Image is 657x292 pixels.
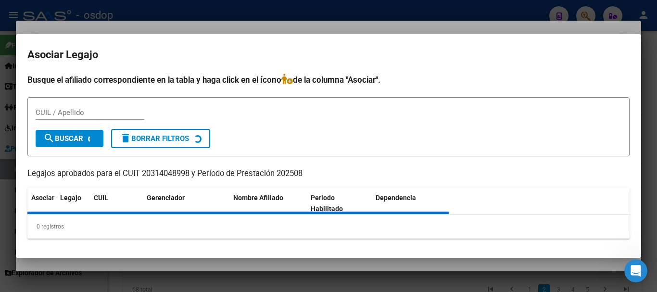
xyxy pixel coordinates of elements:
datatable-header-cell: Asociar [27,188,56,219]
mat-icon: delete [120,132,131,144]
datatable-header-cell: Legajo [56,188,90,219]
span: Legajo [60,194,81,202]
datatable-header-cell: Nombre Afiliado [229,188,307,219]
datatable-header-cell: Periodo Habilitado [307,188,372,219]
iframe: Intercom live chat [624,259,647,282]
span: CUIL [94,194,108,202]
span: Gerenciador [147,194,185,202]
p: Legajos aprobados para el CUIT 20314048998 y Período de Prestación 202508 [27,168,630,180]
span: Asociar [31,194,54,202]
h2: Asociar Legajo [27,46,630,64]
datatable-header-cell: Dependencia [372,188,449,219]
span: Borrar Filtros [120,134,189,143]
span: Periodo Habilitado [311,194,343,213]
span: Buscar [43,134,83,143]
h4: Busque el afiliado correspondiente en la tabla y haga click en el ícono de la columna "Asociar". [27,74,630,86]
div: 0 registros [27,215,630,239]
mat-icon: search [43,132,55,144]
button: Borrar Filtros [111,129,210,148]
datatable-header-cell: Gerenciador [143,188,229,219]
datatable-header-cell: CUIL [90,188,143,219]
button: Buscar [36,130,103,147]
span: Nombre Afiliado [233,194,283,202]
span: Dependencia [376,194,416,202]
